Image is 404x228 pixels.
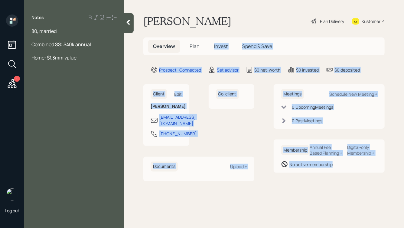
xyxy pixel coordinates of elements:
[6,188,18,201] img: hunter_neumayer.jpg
[281,145,310,155] h6: Membership
[289,161,333,168] div: No active membership
[217,67,239,73] div: Set advisor
[151,162,178,172] h6: Documents
[347,144,377,156] div: Digital-only Membership +
[292,117,322,124] div: 0 Past Meeting s
[31,54,77,61] span: Home: $1.3mm value
[242,43,272,50] span: Spend & Save
[310,144,343,156] div: Annual Fee Based Planning +
[334,67,360,73] div: $0 deposited
[329,91,377,97] div: Schedule New Meeting +
[143,14,231,28] h1: [PERSON_NAME]
[159,114,196,127] div: [EMAIL_ADDRESS][DOMAIN_NAME]
[230,164,247,169] div: Upload +
[151,104,182,109] h6: [PERSON_NAME]
[5,208,19,214] div: Log out
[320,18,344,24] div: Plan Delivery
[31,14,44,21] label: Notes
[254,67,280,73] div: $0 net-worth
[296,67,319,73] div: $0 invested
[151,89,167,99] h6: Client
[159,130,197,137] div: [PHONE_NUMBER]
[190,43,200,50] span: Plan
[362,18,380,24] div: Kustomer
[292,104,333,110] div: 0 Upcoming Meeting s
[281,89,304,99] h6: Meetings
[31,28,57,34] span: 80, married
[31,41,91,48] span: Combined SS: $40k annual
[14,76,20,82] div: 1
[174,91,182,97] div: Edit
[153,43,175,50] span: Overview
[214,43,228,50] span: Invest
[216,89,239,99] h6: Co-client
[159,67,201,73] div: Prospect · Connected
